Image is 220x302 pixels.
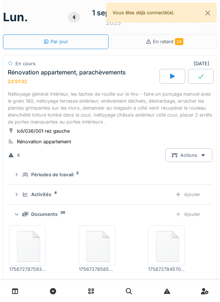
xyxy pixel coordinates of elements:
[15,60,36,67] div: En cours
[17,138,71,145] div: Rénovation appartement
[3,10,28,24] h1: lun.
[79,266,115,273] div: 175672785858193952734648896820.jpg
[11,227,44,264] img: 84750757-fdcc6f00-afbb-11ea-908a-1074b026b06b.png
[43,38,68,45] div: Par jour
[11,188,209,201] summary: Activités4Ajouter
[11,168,209,181] summary: Périodes de travail2
[148,266,185,273] div: 1756727845700243477574142287384.jpg
[9,266,46,273] div: 17567278759355815044166429679477.jpg
[165,148,212,162] div: Actions
[31,211,58,218] div: Documents
[194,60,212,67] div: [DATE]
[17,128,70,135] div: loli/036/001 rez gauche
[81,227,114,264] img: 84750757-fdcc6f00-afbb-11ea-908a-1074b026b06b.png
[169,207,206,221] div: Ajouter
[175,38,183,45] span: 34
[106,18,121,27] div: 2025
[199,3,216,23] button: Close
[8,79,27,84] div: 23:51:32
[31,191,51,198] div: Activités
[17,152,20,159] div: 4
[8,91,212,126] div: Nettoyage général intérieur, les taches de rouille sur le lino - faire un ponçage manuel avec le ...
[92,7,135,18] div: 1 septembre
[150,227,183,264] img: 84750757-fdcc6f00-afbb-11ea-908a-1074b026b06b.png
[106,3,216,22] div: Vous êtes déjà connecté(e).
[169,188,206,201] div: Ajouter
[11,207,209,221] summary: Documents20Ajouter
[153,39,183,44] span: En retard
[31,171,73,178] div: Périodes de travail
[8,69,126,76] div: Rénovation appartement, parachèvements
